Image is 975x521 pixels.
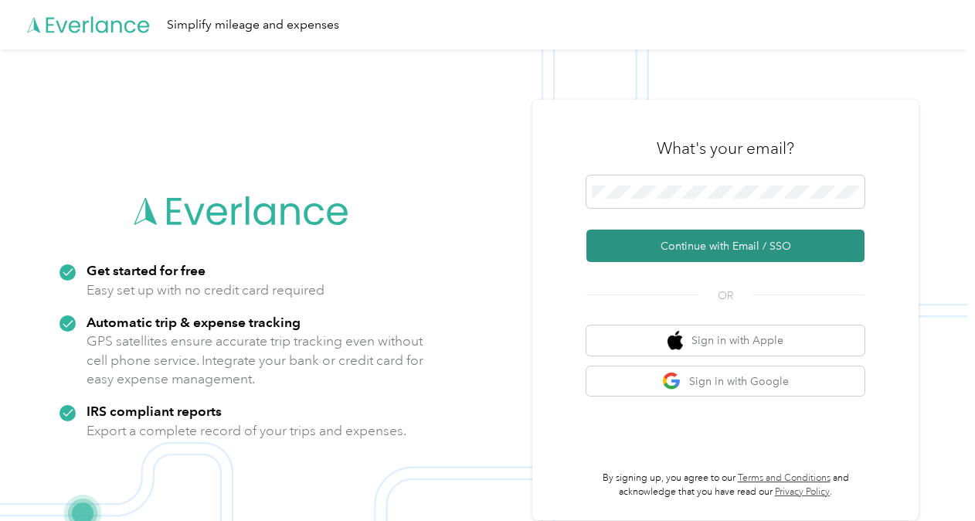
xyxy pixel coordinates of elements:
a: Terms and Conditions [738,472,831,484]
strong: Get started for free [87,262,206,278]
a: Privacy Policy [775,486,830,498]
button: Continue with Email / SSO [586,230,865,262]
strong: IRS compliant reports [87,403,222,419]
img: apple logo [668,331,683,350]
button: apple logoSign in with Apple [586,325,865,356]
p: GPS satellites ensure accurate trip tracking even without cell phone service. Integrate your bank... [87,332,424,389]
p: Easy set up with no credit card required [87,281,324,300]
span: OR [698,288,752,304]
button: google logoSign in with Google [586,366,865,397]
p: By signing up, you agree to our and acknowledge that you have read our . [586,472,865,499]
img: google logo [662,372,681,391]
div: Simplify mileage and expenses [167,15,339,35]
p: Export a complete record of your trips and expenses. [87,421,406,441]
strong: Automatic trip & expense tracking [87,314,301,330]
h3: What's your email? [657,138,794,159]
